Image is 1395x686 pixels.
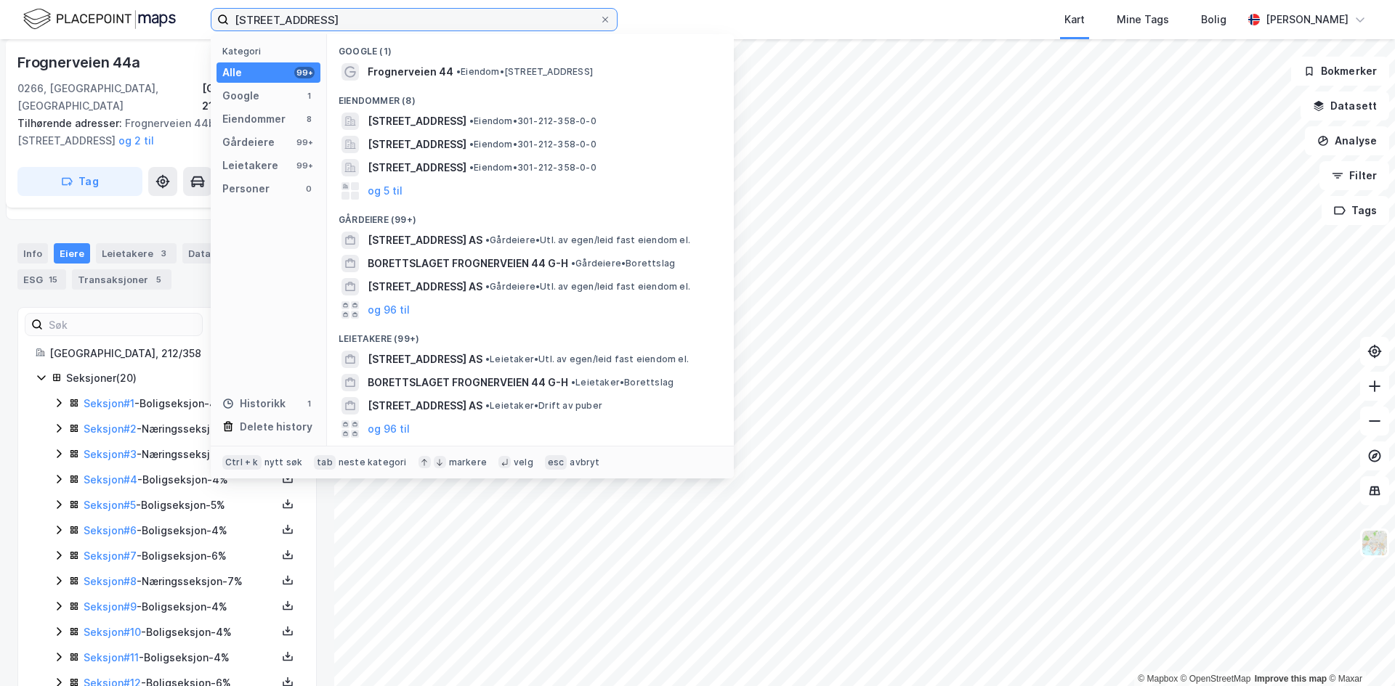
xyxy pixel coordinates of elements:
[327,322,734,348] div: Leietakere (99+)
[17,243,48,264] div: Info
[1319,161,1389,190] button: Filter
[1181,674,1251,684] a: OpenStreetMap
[1301,91,1389,121] button: Datasett
[84,626,141,638] a: Seksjon#10
[17,51,143,74] div: Frognerveien 44a
[303,183,315,195] div: 0
[1117,11,1169,28] div: Mine Tags
[1255,674,1327,684] a: Improve this map
[84,600,137,613] a: Seksjon#9
[54,243,90,264] div: Eiere
[96,243,177,264] div: Leietakere
[17,167,142,196] button: Tag
[156,246,171,261] div: 3
[368,301,410,319] button: og 96 til
[84,497,277,514] div: - Boligseksjon - 5%
[84,649,277,666] div: - Boligseksjon - 4%
[1064,11,1085,28] div: Kart
[368,182,403,200] button: og 5 til
[229,9,599,30] input: Søk på adresse, matrikkel, gårdeiere, leietakere eller personer
[222,64,242,81] div: Alle
[222,87,259,105] div: Google
[17,269,66,290] div: ESG
[1322,196,1389,225] button: Tags
[17,80,202,115] div: 0266, [GEOGRAPHIC_DATA], [GEOGRAPHIC_DATA]
[456,66,593,78] span: Eiendom • [STREET_ADDRESS]
[151,272,166,287] div: 5
[1322,616,1395,686] div: Kontrollprogram for chat
[222,395,286,412] div: Historikk
[222,455,262,470] div: Ctrl + k
[339,457,407,468] div: neste kategori
[294,160,315,171] div: 99+
[84,522,277,539] div: - Boligseksjon - 4%
[84,524,137,536] a: Seksjon#6
[1305,126,1389,155] button: Analyse
[368,255,568,272] span: BORETTSLAGET FROGNERVEIEN 44 G-H
[222,157,278,174] div: Leietakere
[1138,674,1178,684] a: Mapbox
[84,397,134,409] a: Seksjon#1
[43,314,202,335] input: Søk
[571,258,575,269] span: •
[485,354,689,365] span: Leietaker • Utl. av egen/leid fast eiendom el.
[368,374,568,391] span: BORETTSLAGET FROGNERVEIEN 44 G-H
[469,139,597,150] span: Eiendom • 301-212-358-0-0
[49,345,299,362] div: [GEOGRAPHIC_DATA], 212/358
[303,398,315,409] div: 1
[222,110,286,128] div: Eiendommer
[368,351,482,368] span: [STREET_ADDRESS] AS
[84,420,277,438] div: - Næringsseksjon - 6%
[84,448,137,460] a: Seksjon#3
[294,136,315,148] div: 99+
[240,418,312,436] div: Delete history
[469,139,474,150] span: •
[23,7,176,32] img: logo.f888ab2527a4732fd821a326f86c7f29.svg
[84,598,277,616] div: - Boligseksjon - 4%
[314,455,336,470] div: tab
[368,397,482,415] span: [STREET_ADDRESS] AS
[368,113,466,130] span: [STREET_ADDRESS]
[327,34,734,60] div: Google (1)
[514,457,533,468] div: velg
[84,550,137,562] a: Seksjon#7
[84,575,137,587] a: Seksjon#8
[368,278,482,295] span: [STREET_ADDRESS] AS
[368,63,453,81] span: Frognerveien 44
[1291,57,1389,86] button: Bokmerker
[72,269,171,290] div: Transaksjoner
[264,457,303,468] div: nytt søk
[469,115,597,127] span: Eiendom • 301-212-358-0-0
[303,113,315,125] div: 8
[1322,616,1395,686] iframe: Chat Widget
[368,232,482,249] span: [STREET_ADDRESS] AS
[84,471,277,489] div: - Boligseksjon - 4%
[485,400,602,412] span: Leietaker • Drift av puber
[469,162,597,173] span: Eiendom • 301-212-358-0-0
[327,441,734,467] div: Historikk (1)
[485,234,690,246] span: Gårdeiere • Utl. av egen/leid fast eiendom el.
[485,400,490,411] span: •
[84,651,139,663] a: Seksjon#11
[485,354,490,364] span: •
[303,90,315,102] div: 1
[202,80,317,115] div: [GEOGRAPHIC_DATA], 212/358
[84,473,137,486] a: Seksjon#4
[1361,529,1388,557] img: Z
[485,281,690,293] span: Gårdeiere • Utl. av egen/leid fast eiendom el.
[222,46,320,57] div: Kategori
[327,203,734,229] div: Gårdeiere (99+)
[1201,11,1226,28] div: Bolig
[571,377,674,388] span: Leietaker • Borettslag
[1266,11,1348,28] div: [PERSON_NAME]
[84,573,277,590] div: - Næringsseksjon - 7%
[84,547,277,565] div: - Boligseksjon - 6%
[571,377,575,388] span: •
[84,422,137,435] a: Seksjon#2
[182,243,237,264] div: Datasett
[294,67,315,78] div: 99+
[84,446,277,463] div: - Næringsseksjon - 3%
[222,180,270,197] div: Personer
[449,457,487,468] div: markere
[545,455,567,470] div: esc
